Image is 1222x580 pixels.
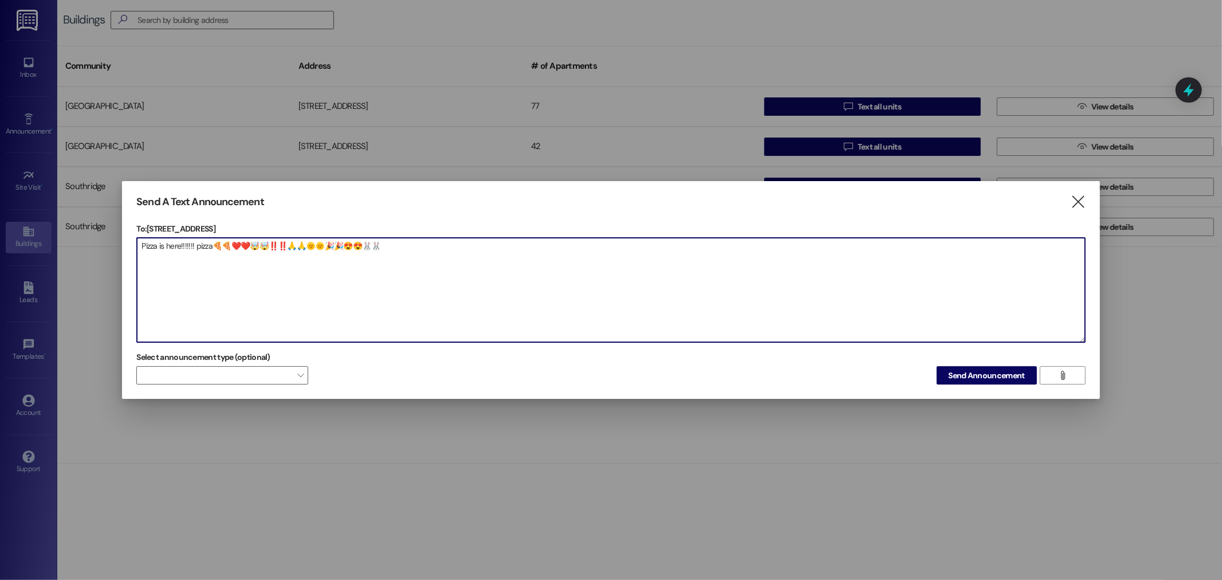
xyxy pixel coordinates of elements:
[949,370,1025,382] span: Send Announcement
[137,238,1085,342] textarea: Pizza is here!!!!!!! pizza🍕🍕❤️❤️🤯🤯‼️‼️🙏🙏🌞🌞🎉🎉😍😍🐰🐰
[1070,196,1086,208] i: 
[136,195,264,209] h3: Send A Text Announcement
[937,366,1037,385] button: Send Announcement
[1058,371,1067,380] i: 
[136,237,1085,343] div: Pizza is here!!!!!!! pizza🍕🍕❤️❤️🤯🤯‼️‼️🙏🙏🌞🌞🎉🎉😍😍🐰🐰
[136,223,1085,234] p: To: [STREET_ADDRESS]
[136,348,270,366] label: Select announcement type (optional)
